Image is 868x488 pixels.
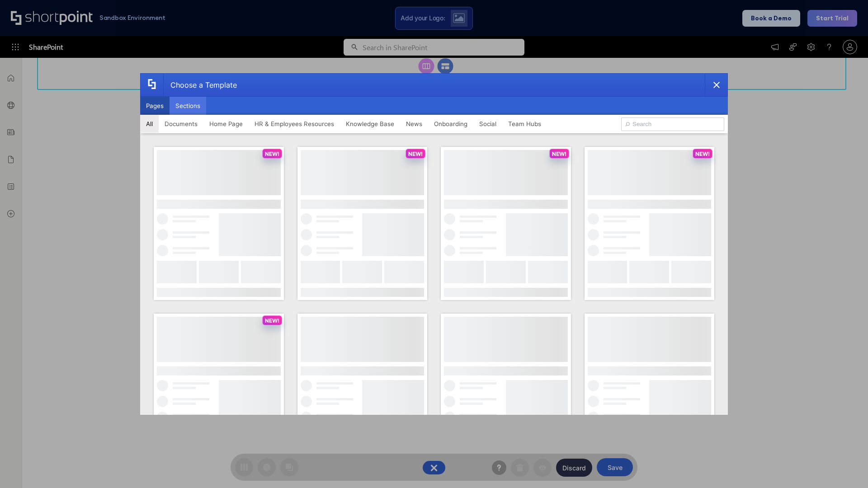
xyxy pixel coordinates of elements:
p: NEW! [265,317,279,324]
div: Choose a Template [163,74,237,96]
button: Onboarding [428,115,473,133]
p: NEW! [265,150,279,157]
iframe: Chat Widget [823,445,868,488]
button: Documents [159,115,203,133]
p: NEW! [408,150,423,157]
button: Knowledge Base [340,115,400,133]
button: Home Page [203,115,249,133]
p: NEW! [695,150,710,157]
button: All [140,115,159,133]
input: Search [621,117,724,131]
button: HR & Employees Resources [249,115,340,133]
button: Team Hubs [502,115,547,133]
button: News [400,115,428,133]
button: Pages [140,97,170,115]
button: Social [473,115,502,133]
div: template selector [140,73,728,415]
button: Sections [170,97,206,115]
p: NEW! [552,150,566,157]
